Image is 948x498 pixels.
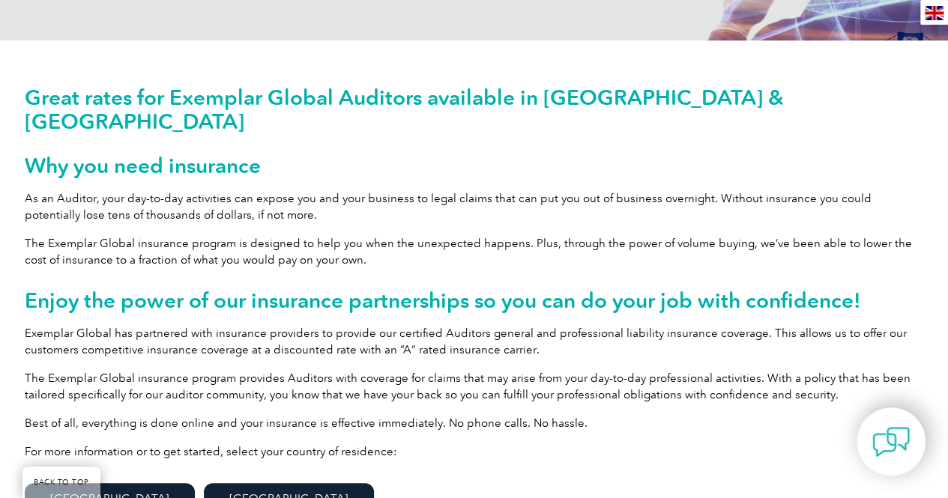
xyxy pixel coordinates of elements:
[25,288,924,312] h2: Enjoy the power of our insurance partnerships so you can do your job with confidence!
[25,85,924,133] h2: Great rates for Exemplar Global Auditors available in [GEOGRAPHIC_DATA] & [GEOGRAPHIC_DATA]
[25,190,924,223] p: As an Auditor, your day-to-day activities can expose you and your business to legal claims that c...
[25,154,924,177] h2: Why you need insurance
[25,370,924,403] p: The Exemplar Global insurance program provides Auditors with coverage for claims that may arise f...
[925,6,944,20] img: en
[25,443,924,460] p: For more information or to get started, select your country of residence:
[25,415,924,431] p: Best of all, everything is done online and your insurance is effective immediately. No phone call...
[25,325,924,358] p: Exemplar Global has partnered with insurance providers to provide our certified Auditors general ...
[22,467,100,498] a: BACK TO TOP
[25,235,924,268] p: The Exemplar Global insurance program is designed to help you when the unexpected happens. Plus, ...
[872,423,910,461] img: contact-chat.png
